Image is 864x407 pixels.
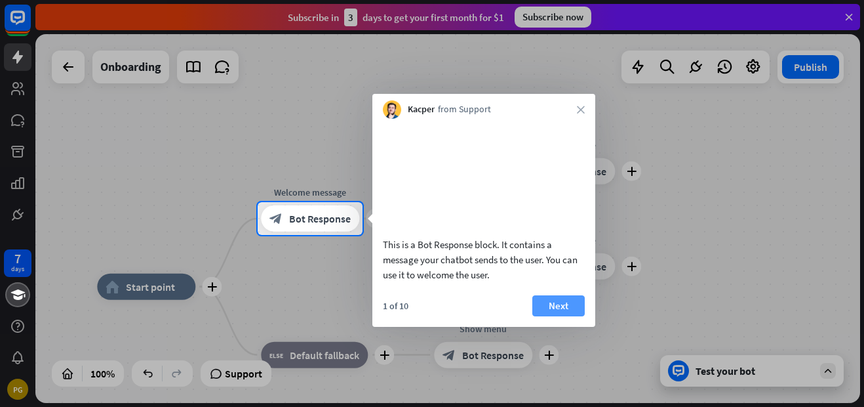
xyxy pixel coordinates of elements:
span: Kacper [408,103,435,116]
button: Next [532,295,585,316]
span: Bot Response [289,212,351,225]
i: close [577,106,585,114]
i: block_bot_response [269,212,283,225]
div: This is a Bot Response block. It contains a message your chatbot sends to the user. You can use i... [383,237,585,282]
button: Open LiveChat chat widget [10,5,50,45]
span: from Support [438,103,491,116]
div: 1 of 10 [383,300,408,312]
